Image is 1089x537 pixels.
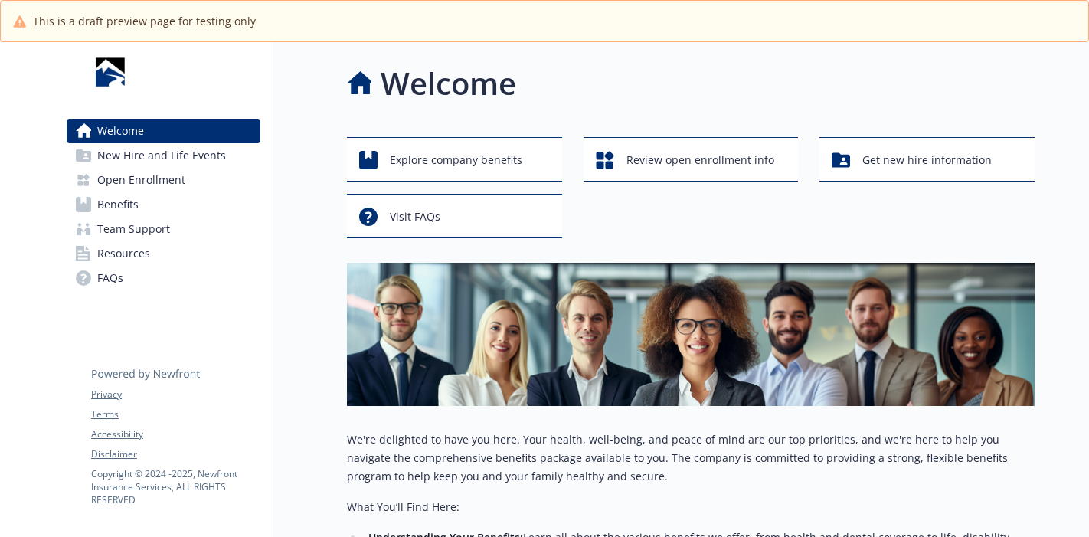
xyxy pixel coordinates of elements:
span: This is a draft preview page for testing only [33,13,256,29]
span: Explore company benefits [390,146,522,175]
a: Privacy [91,388,260,401]
span: New Hire and Life Events [97,143,226,168]
p: Copyright © 2024 - 2025 , Newfront Insurance Services, ALL RIGHTS RESERVED [91,467,260,506]
a: New Hire and Life Events [67,143,260,168]
a: Resources [67,241,260,266]
p: We're delighted to have you here. Your health, well-being, and peace of mind are our top prioriti... [347,431,1035,486]
h1: Welcome [381,61,516,106]
button: Get new hire information [819,137,1035,182]
span: Visit FAQs [390,202,440,231]
span: Review open enrollment info [626,146,774,175]
a: Terms [91,408,260,421]
span: Get new hire information [862,146,992,175]
a: Disclaimer [91,447,260,461]
button: Explore company benefits [347,137,562,182]
span: Benefits [97,192,139,217]
span: Team Support [97,217,170,241]
a: Team Support [67,217,260,241]
a: FAQs [67,266,260,290]
span: Open Enrollment [97,168,185,192]
a: Open Enrollment [67,168,260,192]
p: What You’ll Find Here: [347,498,1035,516]
span: FAQs [97,266,123,290]
span: Welcome [97,119,144,143]
a: Welcome [67,119,260,143]
a: Accessibility [91,427,260,441]
a: Benefits [67,192,260,217]
button: Visit FAQs [347,194,562,238]
img: overview page banner [347,263,1035,406]
button: Review open enrollment info [584,137,799,182]
span: Resources [97,241,150,266]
